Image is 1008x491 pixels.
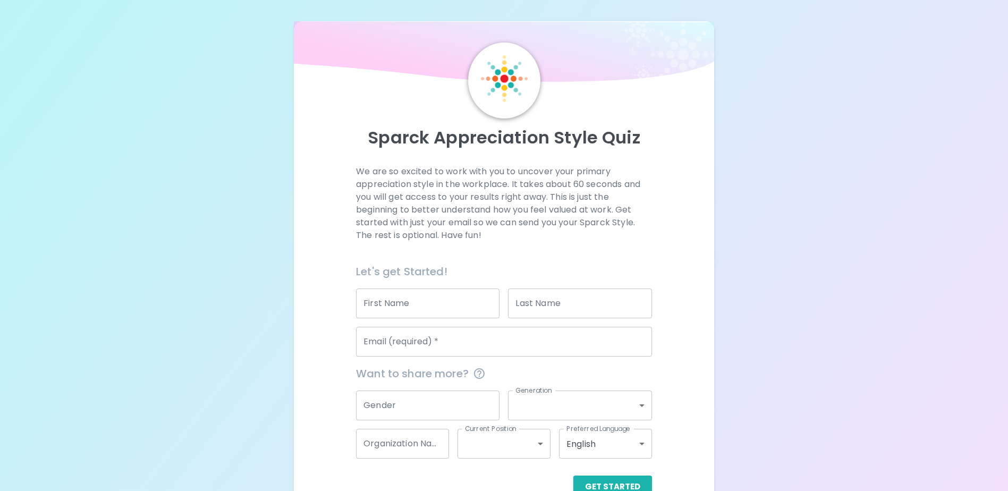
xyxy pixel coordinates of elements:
[515,386,552,395] label: Generation
[465,424,516,433] label: Current Position
[356,365,652,382] span: Want to share more?
[356,263,652,280] h6: Let's get Started!
[559,429,652,459] div: English
[566,424,630,433] label: Preferred Language
[294,21,714,87] img: wave
[356,165,652,242] p: We are so excited to work with you to uncover your primary appreciation style in the workplace. I...
[473,367,486,380] svg: This information is completely confidential and only used for aggregated appreciation studies at ...
[307,127,701,148] p: Sparck Appreciation Style Quiz
[481,55,528,102] img: Sparck Logo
